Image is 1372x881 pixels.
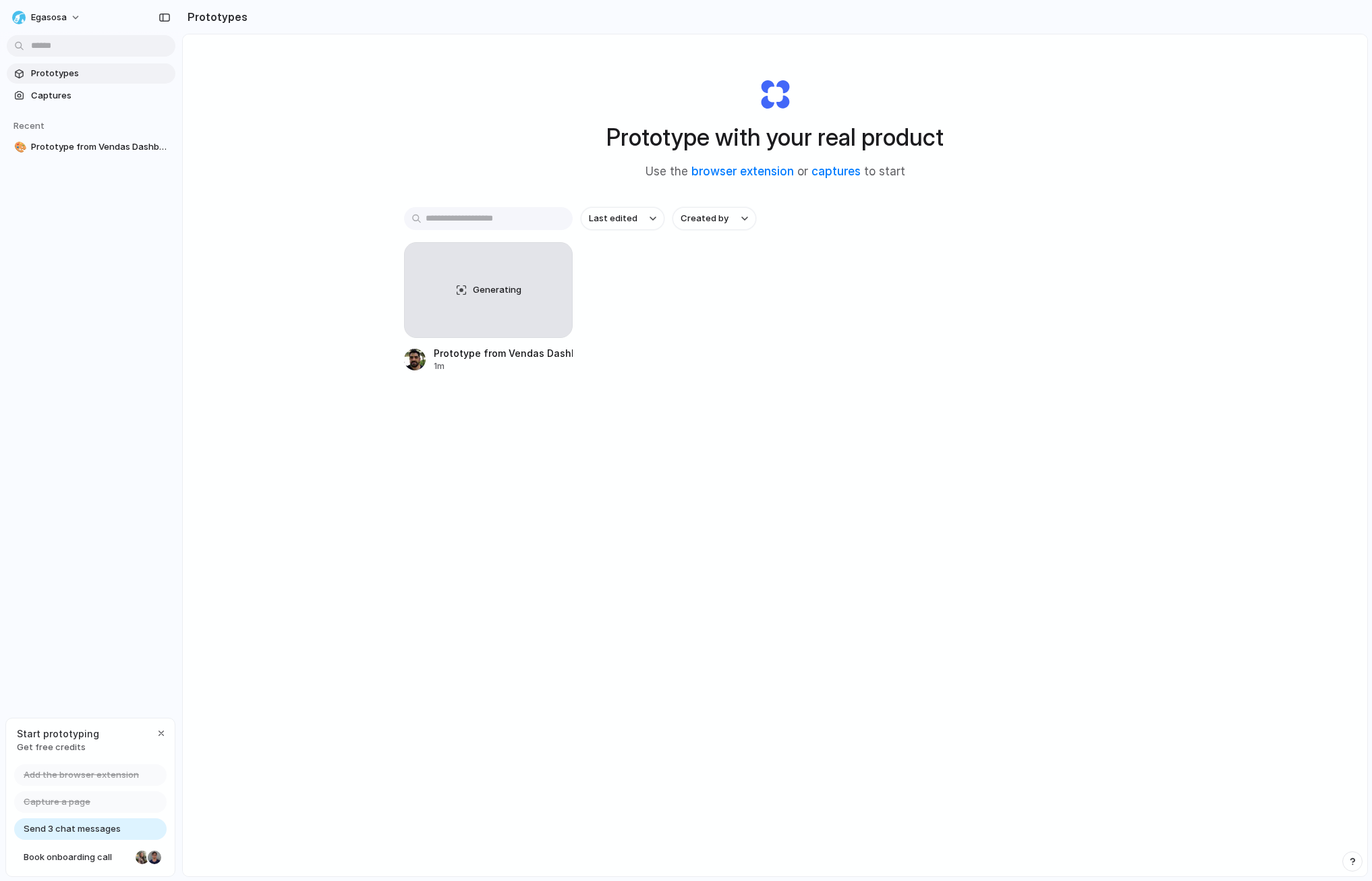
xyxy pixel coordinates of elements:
[13,120,45,131] span: Recent
[146,849,163,865] div: Christian Iacullo
[12,140,26,154] button: 🎨
[589,212,637,225] span: Last edited
[24,851,130,864] span: Book onboarding call
[31,67,170,80] span: Prototypes
[606,119,944,155] h1: Prototype with your real product
[17,727,99,741] span: Start prototyping
[811,165,861,178] a: captures
[134,849,150,865] div: Nicole Kubica
[581,207,664,230] button: Last edited
[7,63,175,84] a: Prototypes
[434,346,573,360] div: Prototype from Vendas Dashboard | Meu Posto / egasosa
[24,822,121,836] span: Send 3 chat messages
[24,768,139,782] span: Add the browser extension
[681,212,728,225] span: Created by
[7,7,88,28] button: egasosa
[31,89,170,103] span: Captures
[24,795,90,809] span: Capture a page
[673,207,756,230] button: Created by
[404,242,573,372] a: GeneratingPrototype from Vendas Dashboard | Meu Posto / egasosa1m
[14,140,24,155] div: 🎨
[31,140,170,154] span: Prototype from Vendas Dashboard | Meu Posto / egasosa
[7,86,175,106] a: Captures
[182,9,248,25] h2: Prototypes
[434,360,573,372] div: 1m
[14,847,167,868] a: Book onboarding call
[646,163,905,181] span: Use the or to start
[473,283,521,297] span: Generating
[691,165,794,178] a: browser extension
[7,137,175,157] a: 🎨Prototype from Vendas Dashboard | Meu Posto / egasosa
[31,11,67,24] span: egasosa
[17,741,99,754] span: Get free credits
